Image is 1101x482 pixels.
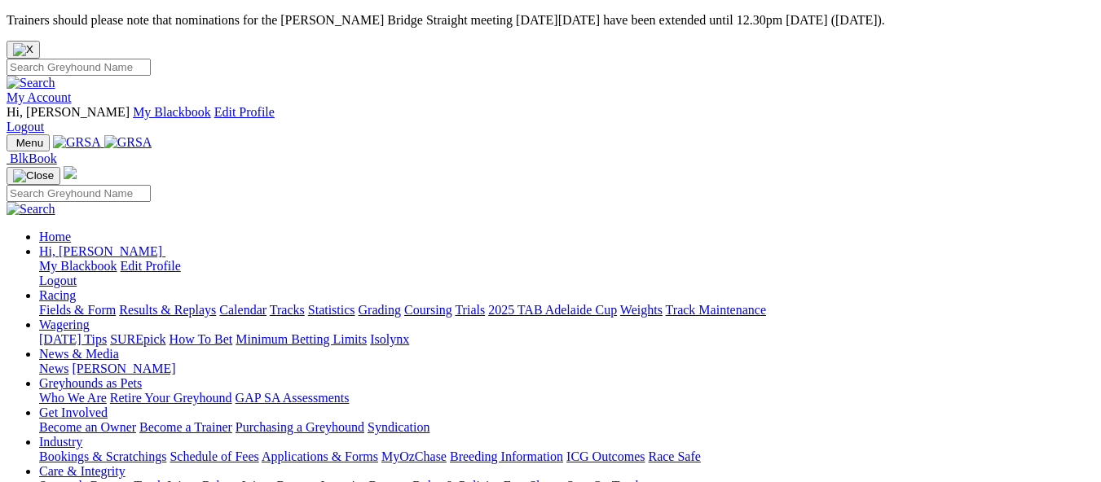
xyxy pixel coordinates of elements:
[39,376,142,390] a: Greyhounds as Pets
[7,185,151,202] input: Search
[39,244,162,258] span: Hi, [PERSON_NAME]
[39,391,107,405] a: Who We Are
[139,420,232,434] a: Become a Trainer
[370,332,409,346] a: Isolynx
[39,361,68,375] a: News
[39,332,1094,347] div: Wagering
[119,303,216,317] a: Results & Replays
[39,391,1094,405] div: Greyhounds as Pets
[666,303,766,317] a: Track Maintenance
[7,41,40,59] button: Close
[39,244,165,258] a: Hi, [PERSON_NAME]
[104,135,152,150] img: GRSA
[7,167,60,185] button: Toggle navigation
[270,303,305,317] a: Tracks
[39,274,77,287] a: Logout
[7,105,130,119] span: Hi, [PERSON_NAME]
[39,435,82,449] a: Industry
[133,105,211,119] a: My Blackbook
[404,303,452,317] a: Coursing
[13,43,33,56] img: X
[7,134,50,151] button: Toggle navigation
[170,449,258,463] a: Schedule of Fees
[7,76,55,90] img: Search
[7,13,1094,28] p: Trainers should please note that nominations for the [PERSON_NAME] Bridge Straight meeting [DATE]...
[219,303,266,317] a: Calendar
[16,137,43,149] span: Menu
[236,332,367,346] a: Minimum Betting Limits
[39,420,1094,435] div: Get Involved
[39,303,116,317] a: Fields & Form
[7,151,57,165] a: BlkBook
[39,259,1094,288] div: Hi, [PERSON_NAME]
[39,230,71,243] a: Home
[450,449,563,463] a: Breeding Information
[620,303,663,317] a: Weights
[39,259,117,273] a: My Blackbook
[39,420,136,434] a: Become an Owner
[72,361,175,375] a: [PERSON_NAME]
[368,420,429,434] a: Syndication
[7,105,1094,134] div: My Account
[236,420,364,434] a: Purchasing a Greyhound
[110,391,232,405] a: Retire Your Greyhound
[39,464,126,478] a: Care & Integrity
[121,259,181,273] a: Edit Profile
[64,166,77,179] img: logo-grsa-white.png
[262,449,378,463] a: Applications & Forms
[39,449,166,463] a: Bookings & Scratchings
[39,361,1094,376] div: News & Media
[110,332,165,346] a: SUREpick
[381,449,447,463] a: MyOzChase
[39,318,90,331] a: Wagering
[39,288,76,302] a: Racing
[170,332,233,346] a: How To Bet
[7,202,55,217] img: Search
[39,449,1094,464] div: Industry
[39,332,107,346] a: [DATE] Tips
[236,391,350,405] a: GAP SA Assessments
[13,169,54,182] img: Close
[214,105,275,119] a: Edit Profile
[39,347,119,361] a: News & Media
[308,303,355,317] a: Statistics
[566,449,645,463] a: ICG Outcomes
[39,303,1094,318] div: Racing
[7,120,44,134] a: Logout
[648,449,700,463] a: Race Safe
[359,303,401,317] a: Grading
[488,303,617,317] a: 2025 TAB Adelaide Cup
[455,303,485,317] a: Trials
[10,151,57,165] span: BlkBook
[7,90,72,104] a: My Account
[53,135,101,150] img: GRSA
[7,59,151,76] input: Search
[39,405,108,419] a: Get Involved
